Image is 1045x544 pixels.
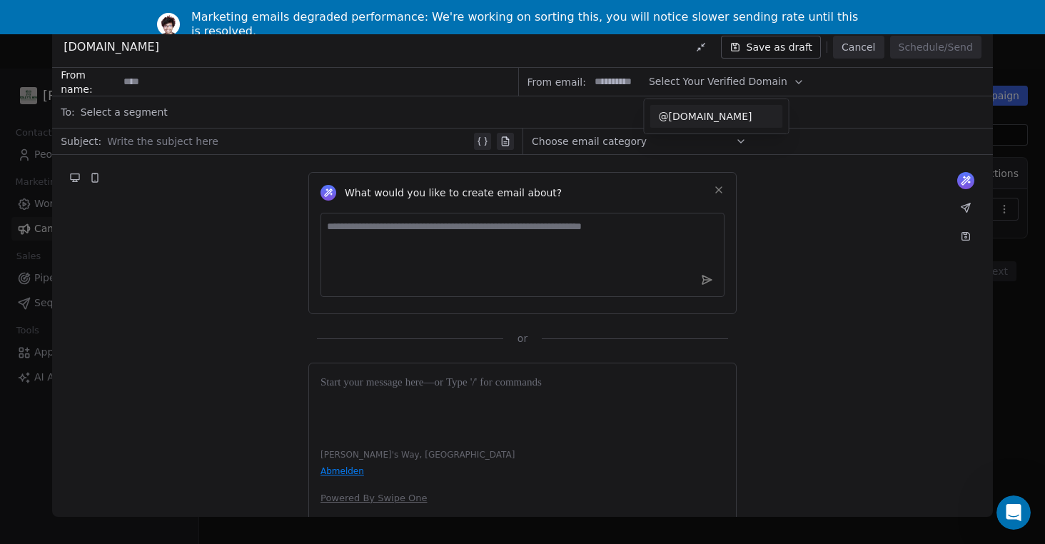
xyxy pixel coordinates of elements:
img: Profile image for Ram [157,13,180,36]
span: Select Your Verified Domain [649,74,787,89]
div: Marketing emails degraded performance: We're working on sorting this, you will notice slower send... [191,10,865,39]
span: To: [61,105,74,119]
span: From name: [61,68,118,96]
button: Schedule/Send [890,36,981,59]
span: From email: [527,75,586,89]
span: @[DOMAIN_NAME] [659,109,774,124]
span: [DOMAIN_NAME] [64,39,159,56]
span: Choose email category [532,134,647,148]
button: Cancel [833,36,884,59]
iframe: Intercom live chat [996,495,1031,530]
span: Select a segment [81,105,168,119]
span: or [518,331,527,346]
div: Suggestions [650,105,783,128]
span: Subject: [61,134,101,153]
span: What would you like to create email about? [345,186,562,200]
button: Save as draft [721,36,822,59]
